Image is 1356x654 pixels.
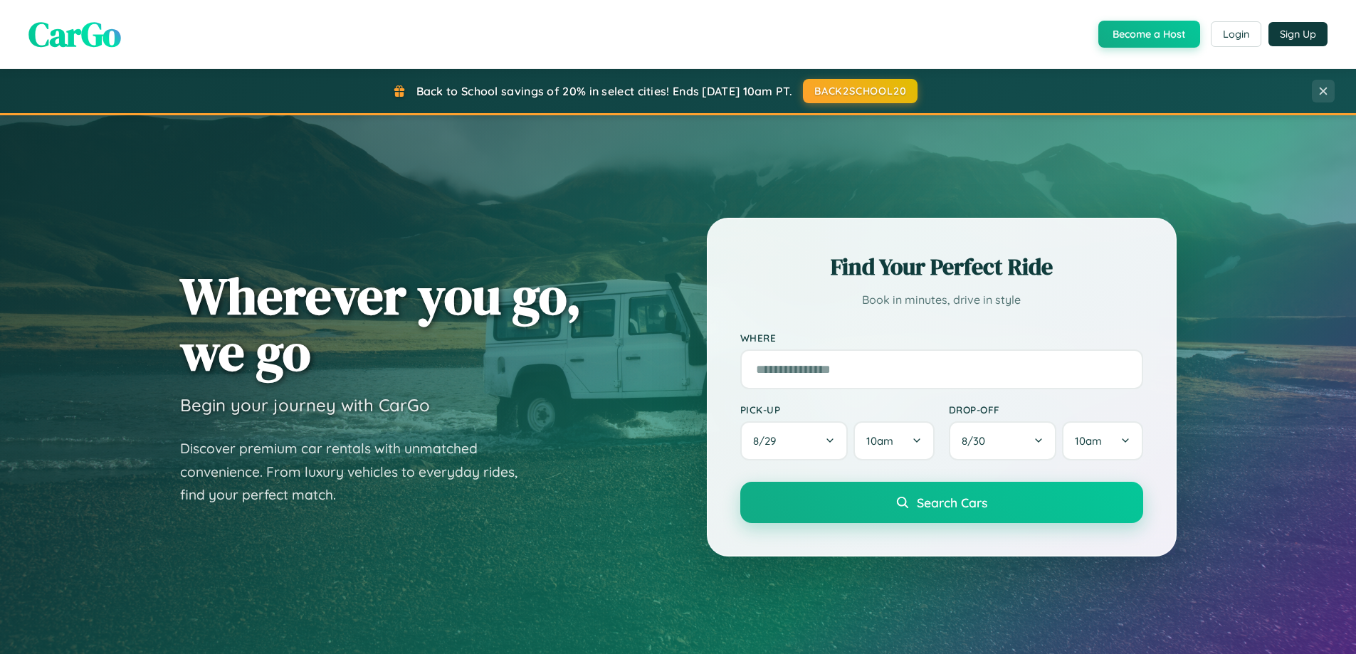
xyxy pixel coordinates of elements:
span: 8 / 29 [753,434,783,448]
span: CarGo [28,11,121,58]
span: Search Cars [917,495,987,510]
button: Sign Up [1268,22,1328,46]
h2: Find Your Perfect Ride [740,251,1143,283]
p: Discover premium car rentals with unmatched convenience. From luxury vehicles to everyday rides, ... [180,437,536,507]
span: Back to School savings of 20% in select cities! Ends [DATE] 10am PT. [416,84,792,98]
label: Drop-off [949,404,1143,416]
button: Become a Host [1098,21,1200,48]
label: Pick-up [740,404,935,416]
button: Search Cars [740,482,1143,523]
span: 10am [1075,434,1102,448]
button: 10am [1062,421,1142,460]
button: 8/30 [949,421,1057,460]
p: Book in minutes, drive in style [740,290,1143,310]
label: Where [740,332,1143,344]
button: BACK2SCHOOL20 [803,79,918,103]
span: 8 / 30 [962,434,992,448]
button: Login [1211,21,1261,47]
button: 8/29 [740,421,848,460]
span: 10am [866,434,893,448]
h1: Wherever you go, we go [180,268,582,380]
h3: Begin your journey with CarGo [180,394,430,416]
button: 10am [853,421,934,460]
